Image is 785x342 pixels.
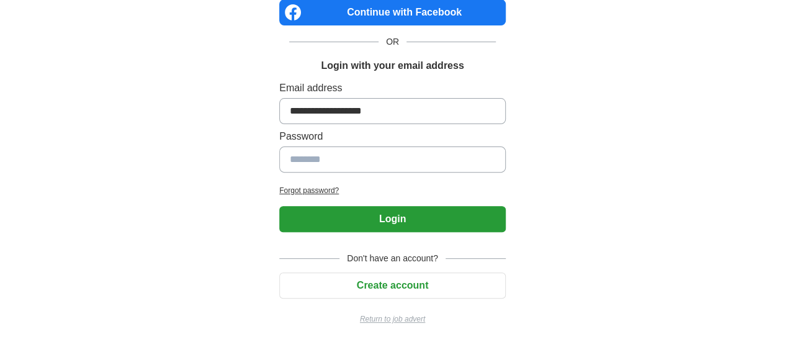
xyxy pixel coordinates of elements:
a: Create account [279,280,506,290]
span: Don't have an account? [339,252,446,265]
a: Return to job advert [279,313,506,325]
a: Forgot password? [279,185,506,196]
button: Login [279,206,506,232]
label: Email address [279,81,506,96]
label: Password [279,129,506,144]
h1: Login with your email address [321,58,464,73]
span: OR [379,35,406,48]
button: Create account [279,272,506,299]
